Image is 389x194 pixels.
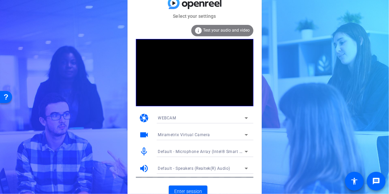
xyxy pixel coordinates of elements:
mat-icon: info [195,27,203,35]
mat-icon: volume_up [139,163,149,173]
mat-card-subtitle: Select your settings [128,12,262,20]
span: Default - Speakers (Realtek(R) Audio) [158,166,231,171]
span: WEBCAM [158,116,176,120]
mat-icon: accessibility [350,177,358,185]
mat-icon: camera [139,113,149,123]
mat-icon: mic_none [139,147,149,157]
span: Default - Microphone Array (Intel® Smart Sound Technology for Digital Microphones) [158,149,325,154]
mat-icon: videocam [139,130,149,140]
span: Mirametrix Virtual Camera [158,132,210,137]
mat-icon: message [372,177,380,185]
span: Test your audio and video [203,28,250,33]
